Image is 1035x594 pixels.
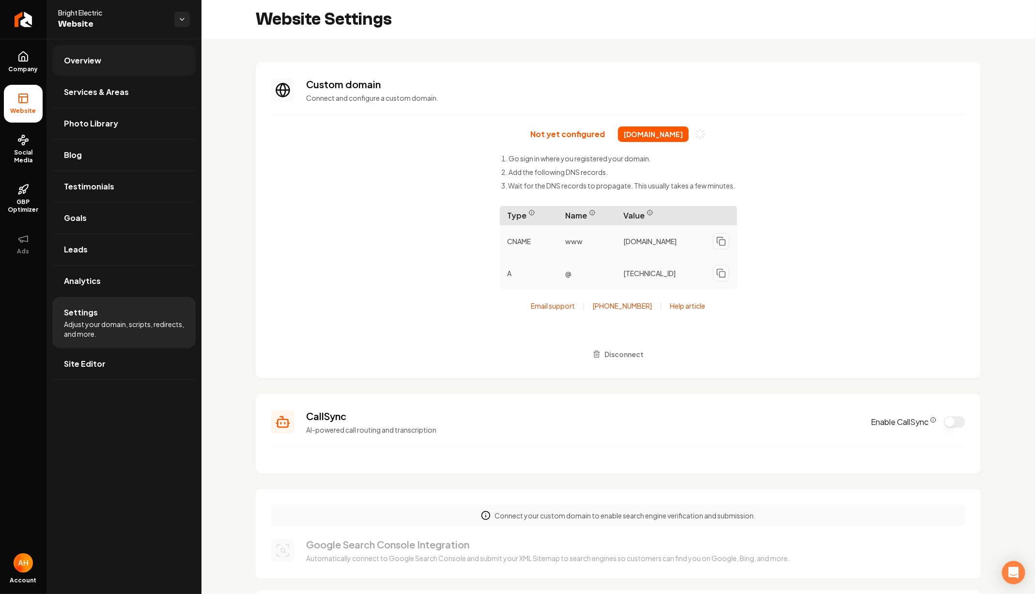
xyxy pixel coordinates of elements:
[4,198,43,214] span: GBP Optimizer
[64,275,101,287] span: Analytics
[15,12,32,27] img: Rebolt Logo
[500,206,558,225] span: Type
[64,118,118,129] span: Photo Library
[500,265,558,282] p: A
[64,319,184,339] span: Adjust your domain, scripts, redirects, and more.
[5,65,42,73] span: Company
[4,43,43,81] a: Company
[58,17,167,31] span: Website
[64,86,129,98] span: Services & Areas
[306,78,965,91] h3: Custom domain
[52,203,196,234] a: Goals
[256,10,392,29] h2: Website Settings
[624,236,677,246] span: [DOMAIN_NAME]
[558,233,616,250] p: www
[7,107,40,115] span: Website
[64,181,114,192] span: Testimonials
[64,358,106,370] span: Site Editor
[52,234,196,265] a: Leads
[306,93,965,103] p: Connect and configure a custom domain.
[587,345,649,363] button: Disconnect
[618,126,689,142] span: [DOMAIN_NAME]
[4,126,43,172] a: Social Media
[531,301,706,311] div: | |
[10,577,37,584] span: Account
[64,307,98,318] span: Settings
[531,301,575,311] a: Email support
[4,176,43,221] a: GBP Optimizer
[593,301,652,311] a: [PHONE_NUMBER]
[64,55,101,66] span: Overview
[306,409,859,423] h3: CallSync
[64,244,88,255] span: Leads
[930,417,936,423] button: CallSync Info
[604,349,644,360] span: Disconnect
[52,77,196,108] a: Services & Areas
[670,301,706,311] a: Help article
[501,181,735,190] li: Wait for the DNS records to propagate. This usually takes a few minutes.
[494,511,756,520] p: Connect your custom domain to enable search engine verification and submission.
[52,171,196,202] a: Testimonials
[52,45,196,76] a: Overview
[501,154,735,163] li: Go sign in where you registered your domain.
[52,108,196,139] a: Photo Library
[14,553,33,573] img: Anthony Hurgoi
[624,268,676,278] span: [TECHNICAL_ID]
[14,248,33,255] span: Ads
[500,233,558,250] p: CNAME
[14,553,33,573] button: Open user button
[58,8,167,17] span: Bright Electric
[52,348,196,379] a: Site Editor
[558,265,616,282] p: @
[52,140,196,171] a: Blog
[4,149,43,164] span: Social Media
[306,553,789,563] p: Automatically connect to Google Search Console and submit your XML Sitemap to search engines so c...
[4,225,43,263] button: Ads
[501,167,735,177] li: Add the following DNS records.
[64,212,87,224] span: Goals
[306,425,859,435] p: AI-powered call routing and transcription
[1002,561,1025,584] div: Open Intercom Messenger
[52,266,196,297] a: Analytics
[530,129,605,139] p: Not yet configured
[306,538,789,551] h3: Google Search Console Integration
[64,149,82,161] span: Blog
[558,206,616,225] span: Name
[871,416,936,428] label: Enable CallSync
[616,206,737,225] span: Value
